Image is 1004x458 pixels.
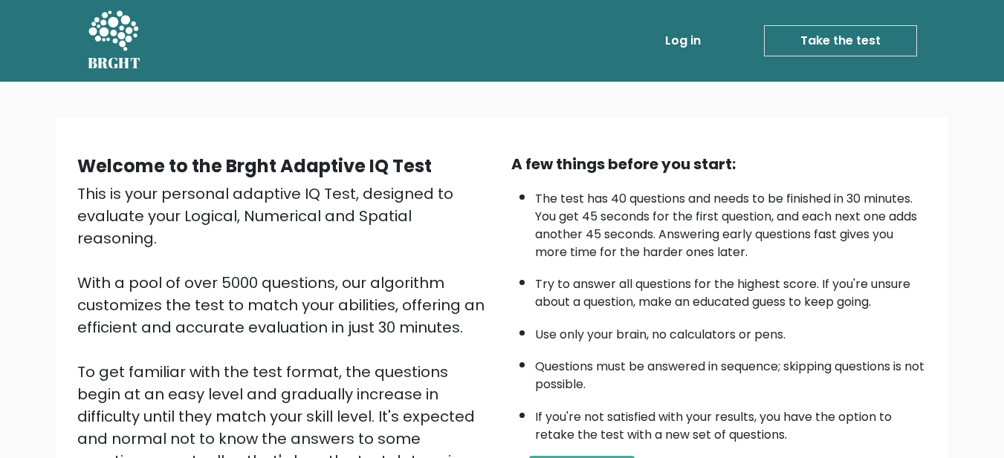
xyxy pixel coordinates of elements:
[88,6,141,76] a: BRGHT
[764,25,917,56] a: Take the test
[88,54,141,72] h5: BRGHT
[511,153,927,175] div: A few things before you start:
[535,318,927,344] li: Use only your brain, no calculators or pens.
[535,268,927,311] li: Try to answer all questions for the highest score. If you're unsure about a question, make an edu...
[77,154,432,178] b: Welcome to the Brght Adaptive IQ Test
[659,26,707,56] a: Log in
[535,401,927,444] li: If you're not satisfied with your results, you have the option to retake the test with a new set ...
[535,350,927,393] li: Questions must be answered in sequence; skipping questions is not possible.
[535,183,927,261] li: The test has 40 questions and needs to be finished in 30 minutes. You get 45 seconds for the firs...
